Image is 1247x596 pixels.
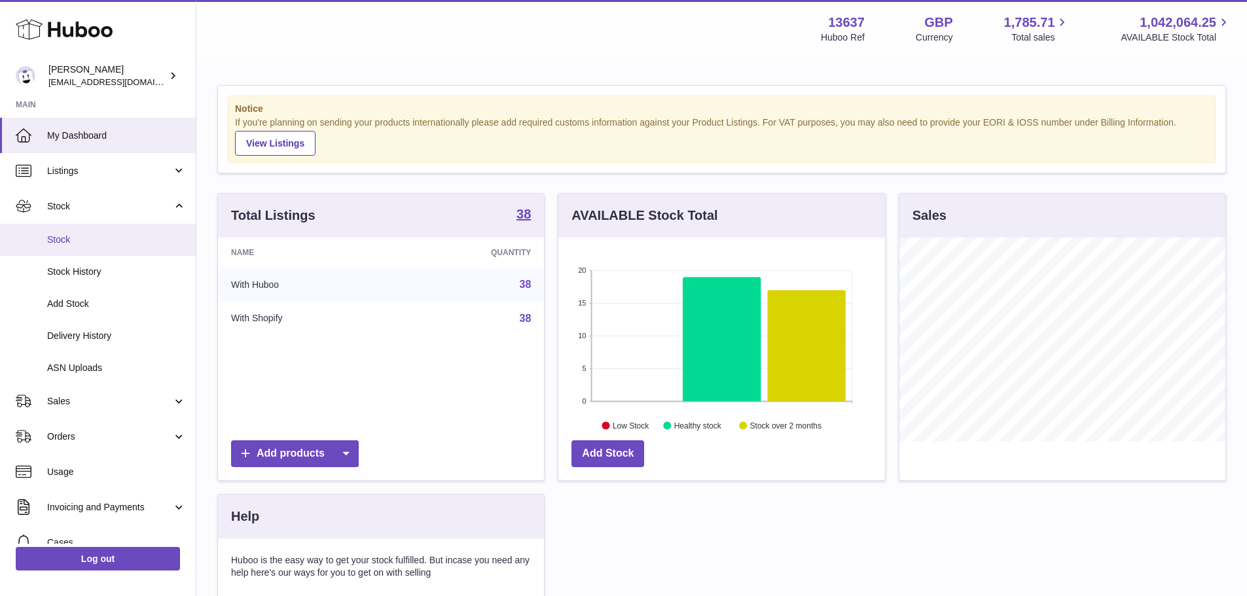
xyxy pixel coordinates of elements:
a: View Listings [235,131,316,156]
a: 1,042,064.25 AVAILABLE Stock Total [1121,14,1231,44]
td: With Huboo [218,268,394,302]
div: If you're planning on sending your products internationally please add required customs informati... [235,116,1208,156]
span: Stock History [47,266,186,278]
div: Currency [916,31,953,44]
strong: 13637 [828,14,865,31]
span: Usage [47,466,186,478]
div: Huboo Ref [821,31,865,44]
div: [PERSON_NAME] [48,63,166,88]
a: Add products [231,440,359,467]
span: ASN Uploads [47,362,186,374]
a: 38 [520,313,532,324]
span: 1,042,064.25 [1140,14,1216,31]
span: My Dashboard [47,130,186,142]
td: With Shopify [218,302,394,336]
span: Sales [47,395,172,408]
a: 38 [520,279,532,290]
img: internalAdmin-13637@internal.huboo.com [16,66,35,86]
span: 1,785.71 [1004,14,1055,31]
a: Log out [16,547,180,570]
h3: AVAILABLE Stock Total [571,207,717,224]
text: 15 [579,299,587,307]
span: Delivery History [47,330,186,342]
th: Quantity [394,237,545,268]
strong: Notice [235,103,1208,115]
a: 1,785.71 Total sales [1004,14,1070,44]
text: 5 [583,364,587,372]
span: Add Stock [47,298,186,310]
text: 20 [579,266,587,274]
h3: Sales [913,207,947,224]
span: AVAILABLE Stock Total [1121,31,1231,44]
span: Orders [47,430,172,443]
text: 10 [579,332,587,340]
th: Name [218,237,394,268]
h3: Total Listings [231,207,316,224]
text: Stock over 2 months [750,421,822,430]
a: 38 [516,207,531,223]
text: Low Stock [613,421,649,430]
text: Healthy stock [674,421,722,430]
text: 0 [583,397,587,405]
a: Add Stock [571,440,644,467]
span: Invoicing and Payments [47,501,172,514]
span: Stock [47,234,186,246]
strong: GBP [924,14,952,31]
p: Huboo is the easy way to get your stock fulfilled. But incase you need any help here's our ways f... [231,554,531,579]
span: Stock [47,200,172,213]
span: Total sales [1011,31,1070,44]
span: Cases [47,536,186,549]
span: Listings [47,165,172,177]
strong: 38 [516,207,531,220]
h3: Help [231,508,259,525]
span: [EMAIL_ADDRESS][DOMAIN_NAME] [48,77,192,87]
